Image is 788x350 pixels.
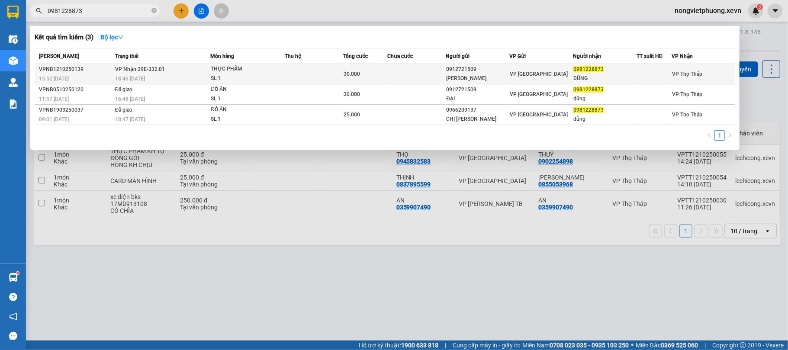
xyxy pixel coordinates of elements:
[9,35,18,44] img: warehouse-icon
[9,56,18,65] img: warehouse-icon
[211,74,276,83] div: SL: 1
[573,94,636,103] div: dũng
[285,53,301,59] span: Thu hộ
[7,6,19,19] img: logo-vxr
[344,71,360,77] span: 30.000
[344,112,360,118] span: 25.000
[714,130,725,141] li: 1
[115,53,138,59] span: Trạng thái
[725,130,735,141] li: Next Page
[573,87,604,93] span: 0981228873
[48,6,150,16] input: Tìm tên, số ĐT hoặc mã đơn
[9,332,17,340] span: message
[715,131,724,140] a: 1
[637,53,663,59] span: TT xuất HĐ
[115,107,133,113] span: Đã giao
[211,85,276,94] div: ĐỒ ĂN
[118,34,124,40] span: down
[447,115,509,124] div: CHỊ [PERSON_NAME]
[387,53,413,59] span: Chưa cước
[510,71,568,77] span: VP [GEOGRAPHIC_DATA]
[725,130,735,141] button: right
[510,112,568,118] span: VP [GEOGRAPHIC_DATA]
[11,11,54,54] img: logo.jpg
[39,76,69,82] span: 15:52 [DATE]
[447,94,509,103] div: ĐẠI
[573,53,601,59] span: Người nhận
[36,8,42,14] span: search
[9,293,17,301] span: question-circle
[704,130,714,141] button: left
[151,7,157,15] span: close-circle
[115,87,133,93] span: Đã giao
[704,130,714,141] li: Previous Page
[447,74,509,83] div: [PERSON_NAME]
[707,132,712,138] span: left
[446,53,470,59] span: Người gửi
[447,106,509,115] div: 0966209137
[100,34,124,41] strong: Bộ lọc
[115,76,145,82] span: 18:46 [DATE]
[447,85,509,94] div: 0912721509
[9,312,17,321] span: notification
[672,112,702,118] span: VP Thọ Tháp
[573,107,604,113] span: 0981228873
[447,65,509,74] div: 0912721509
[39,106,113,115] div: VPNB1903250037
[93,30,131,44] button: Bộ lọcdown
[151,8,157,13] span: close-circle
[115,66,165,72] span: VP Nhận 29E-332.01
[9,273,18,282] img: warehouse-icon
[39,96,69,102] span: 11:57 [DATE]
[16,272,19,274] sup: 1
[81,21,362,32] li: Số 10 ngõ 15 Ngọc Hồi, Q.[PERSON_NAME], [GEOGRAPHIC_DATA]
[573,66,604,72] span: 0981228873
[39,116,69,122] span: 09:01 [DATE]
[211,94,276,104] div: SL: 1
[211,115,276,124] div: SL: 1
[115,96,145,102] span: 16:48 [DATE]
[510,91,568,97] span: VP [GEOGRAPHIC_DATA]
[672,71,702,77] span: VP Thọ Tháp
[35,33,93,42] h3: Kết quả tìm kiếm ( 3 )
[9,78,18,87] img: warehouse-icon
[573,115,636,124] div: dũng
[211,64,276,74] div: THỰC PHẨM
[344,91,360,97] span: 30.000
[39,85,113,94] div: VPNB0510250120
[727,132,733,138] span: right
[9,100,18,109] img: solution-icon
[343,53,368,59] span: Tổng cước
[573,74,636,83] div: DŨNG
[210,53,234,59] span: Món hàng
[509,53,526,59] span: VP Gửi
[115,116,145,122] span: 18:47 [DATE]
[211,105,276,115] div: ĐỒ ĂN
[672,53,693,59] span: VP Nhận
[81,32,362,43] li: Hotline: 19001155
[39,65,113,74] div: VPNB1210250139
[672,91,702,97] span: VP Thọ Tháp
[11,63,109,77] b: GỬI : VP Thọ Tháp
[39,53,79,59] span: [PERSON_NAME]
